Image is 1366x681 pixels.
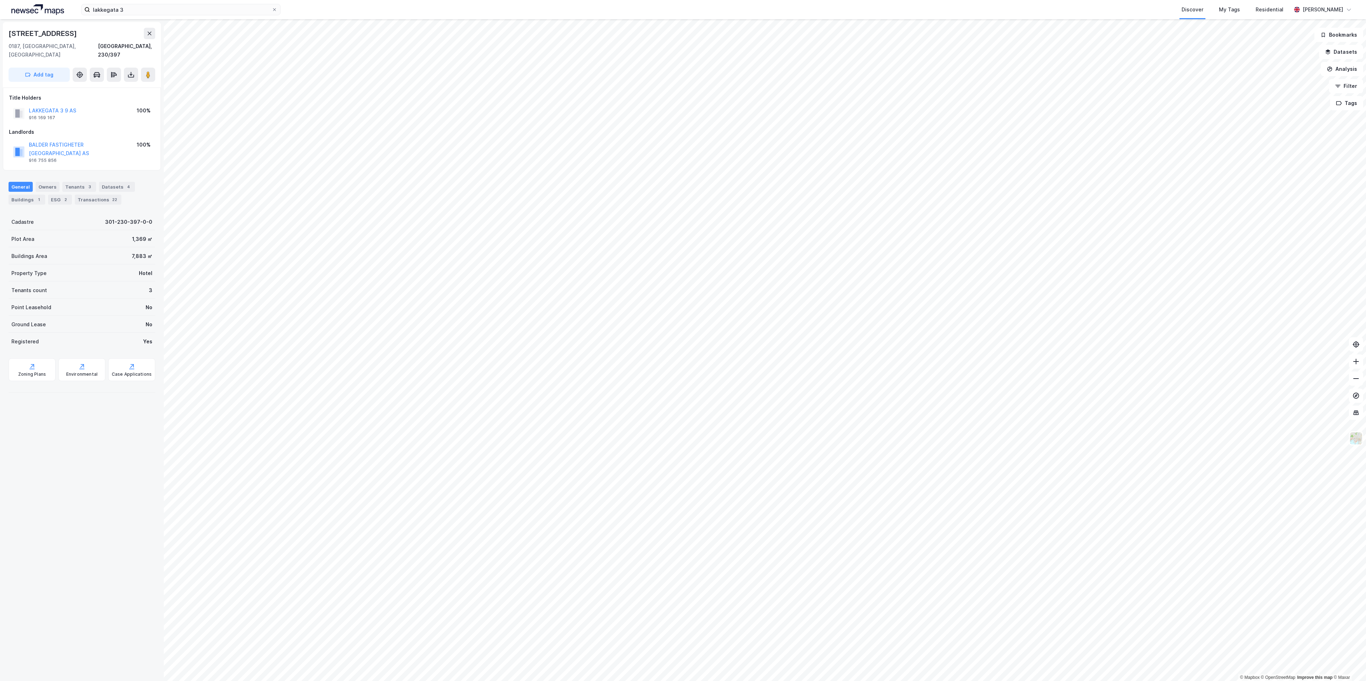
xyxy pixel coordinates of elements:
[98,42,155,59] div: [GEOGRAPHIC_DATA], 230/397
[1330,96,1363,110] button: Tags
[1182,5,1203,14] div: Discover
[11,286,47,295] div: Tenants count
[125,183,132,190] div: 4
[75,195,121,205] div: Transactions
[90,4,272,15] input: Search by address, cadastre, landlords, tenants or people
[1330,647,1366,681] iframe: Chat Widget
[139,269,152,278] div: Hotel
[132,252,152,260] div: 7,883 ㎡
[11,235,34,243] div: Plot Area
[11,4,64,15] img: logo.a4113a55bc3d86da70a041830d287a7e.svg
[1261,675,1296,680] a: OpenStreetMap
[99,182,135,192] div: Datasets
[48,195,72,205] div: ESG
[11,320,46,329] div: Ground Lease
[1329,79,1363,93] button: Filter
[9,28,78,39] div: [STREET_ADDRESS]
[1240,675,1260,680] a: Mapbox
[29,158,57,163] div: 916 755 856
[86,183,93,190] div: 3
[132,235,152,243] div: 1,369 ㎡
[11,252,47,260] div: Buildings Area
[62,182,96,192] div: Tenants
[111,196,119,203] div: 22
[29,115,55,121] div: 916 169 167
[9,42,98,59] div: 0187, [GEOGRAPHIC_DATA], [GEOGRAPHIC_DATA]
[36,182,59,192] div: Owners
[1314,28,1363,42] button: Bookmarks
[62,196,69,203] div: 2
[1256,5,1283,14] div: Residential
[1297,675,1333,680] a: Improve this map
[9,94,155,102] div: Title Holders
[1319,45,1363,59] button: Datasets
[11,218,34,226] div: Cadastre
[9,128,155,136] div: Landlords
[11,337,39,346] div: Registered
[146,320,152,329] div: No
[1219,5,1240,14] div: My Tags
[18,371,46,377] div: Zoning Plans
[35,196,42,203] div: 1
[137,106,151,115] div: 100%
[9,195,45,205] div: Buildings
[149,286,152,295] div: 3
[137,141,151,149] div: 100%
[143,337,152,346] div: Yes
[9,182,33,192] div: General
[105,218,152,226] div: 301-230-397-0-0
[1349,432,1363,445] img: Z
[146,303,152,312] div: No
[66,371,98,377] div: Environmental
[112,371,152,377] div: Case Applications
[9,68,70,82] button: Add tag
[11,269,47,278] div: Property Type
[1303,5,1343,14] div: [PERSON_NAME]
[1321,62,1363,76] button: Analysis
[11,303,51,312] div: Point Leasehold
